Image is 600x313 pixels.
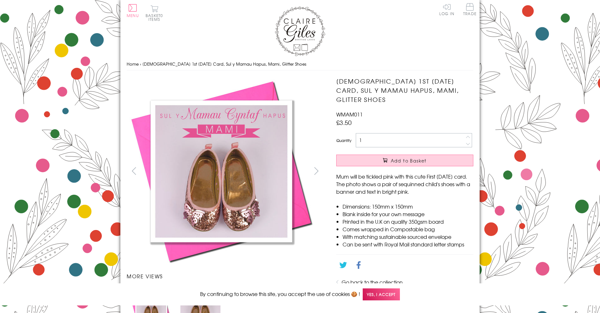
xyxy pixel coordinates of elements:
[439,3,454,15] a: Log In
[363,288,400,301] span: Yes, I accept
[336,173,473,195] p: Mum will be tickled pink with this cute First [DATE] card. The photo shows a pair of sequinned ch...
[343,218,473,225] li: Printed in the U.K on quality 350gsm board
[342,278,403,286] a: Go back to the collection
[309,164,324,178] button: next
[127,164,141,178] button: prev
[275,6,325,56] img: Claire Giles Greetings Cards
[148,13,163,22] span: 0 items
[463,3,476,17] a: Trade
[343,203,473,210] li: Dimensions: 150mm x 150mm
[463,3,476,15] span: Trade
[343,233,473,240] li: With matching sustainable sourced envelope
[146,5,163,21] button: Basket0 items
[336,110,363,118] span: WMAM011
[336,118,352,127] span: £3.50
[336,77,473,104] h1: [DEMOGRAPHIC_DATA] 1st [DATE] Card, Sul y Mamau Hapus, Mami, Glitter Shoes
[127,77,316,266] img: Welsh 1st Mother's Day Card, Sul y Mamau Hapus, Mami, Glitter Shoes
[127,272,324,280] h3: More views
[343,210,473,218] li: Blank inside for your own message
[127,58,473,71] nav: breadcrumbs
[343,240,473,248] li: Can be sent with Royal Mail standard letter stamps
[140,61,141,67] span: ›
[142,61,306,67] span: [DEMOGRAPHIC_DATA] 1st [DATE] Card, Sul y Mamau Hapus, Mami, Glitter Shoes
[343,225,473,233] li: Comes wrapped in Compostable bag
[127,4,139,17] button: Menu
[391,157,427,164] span: Add to Basket
[127,13,139,18] span: Menu
[336,155,473,166] button: Add to Basket
[336,138,351,143] label: Quantity
[127,61,139,67] a: Home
